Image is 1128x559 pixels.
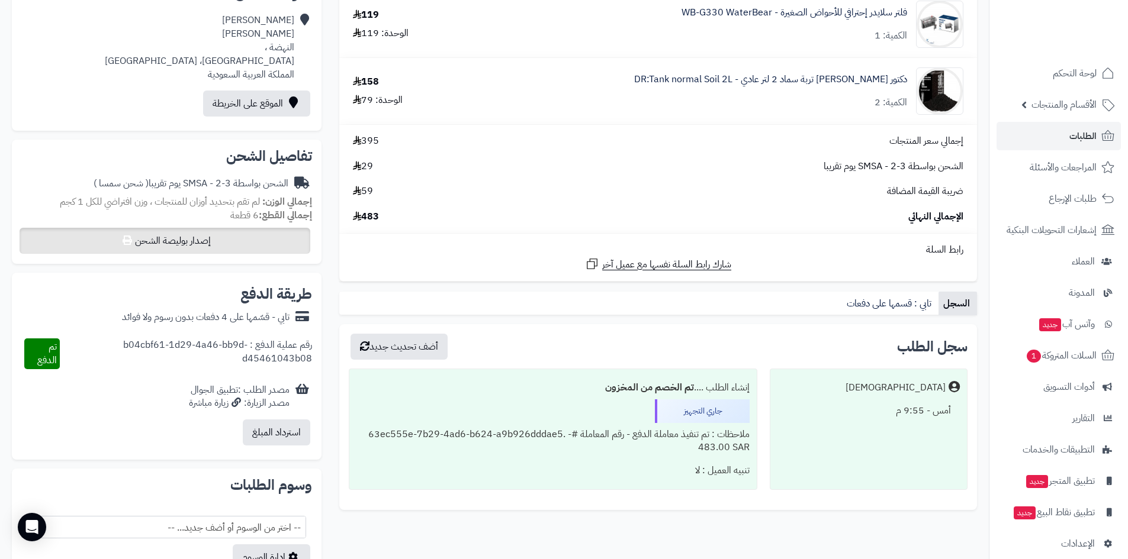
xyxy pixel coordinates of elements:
[997,435,1121,464] a: التطبيقات والخدمات
[94,176,149,190] span: ( شحن سمسا )
[605,380,694,395] b: تم الخصم من المخزون
[356,376,749,399] div: إنشاء الطلب ....
[1025,473,1095,489] span: تطبيق المتجر
[1072,410,1095,426] span: التقارير
[997,310,1121,338] a: وآتس آبجديد
[682,6,907,20] a: فلتر سلايدر إحترافي للأحواض الصغيرة - WB-G330 WaterBear
[997,467,1121,495] a: تطبيق المتجرجديد
[917,1,963,48] img: 1716631165-WB-G330-90x90.jpg
[353,210,379,224] span: 483
[21,149,312,163] h2: تفاصيل الشحن
[356,459,749,482] div: تنبيه العميل : لا
[997,529,1121,558] a: الإعدادات
[22,516,306,539] span: -- اختر من الوسوم أو أضف جديد... --
[1069,128,1097,144] span: الطلبات
[997,279,1121,307] a: المدونة
[1013,504,1095,521] span: تطبيق نقاط البيع
[846,381,946,395] div: [DEMOGRAPHIC_DATA]
[262,195,312,209] strong: إجمالي الوزن:
[655,399,750,423] div: جاري التجهيز
[887,185,963,198] span: ضريبة القيمة المضافة
[21,516,306,538] span: -- اختر من الوسوم أو أضف جديد... --
[939,292,977,315] a: السجل
[908,210,963,224] span: الإجمالي النهائي
[1061,535,1095,552] span: الإعدادات
[777,399,960,422] div: أمس - 9:55 م
[21,478,312,492] h2: وسوم الطلبات
[240,287,312,301] h2: طريقة الدفع
[189,396,290,410] div: مصدر الزيارة: زيارة مباشرة
[1031,96,1097,113] span: الأقسام والمنتجات
[897,340,968,354] h3: سجل الطلب
[917,67,963,115] img: 1717725737-despacito-mini-hang-on-filter-for-beta-fish-tank-and-small-fish-tank-nano-tran%D8%B5%D...
[351,334,448,360] button: أضف تحديث جديد
[20,228,310,254] button: إصدار بوليصة الشحن
[1038,316,1095,332] span: وآتس آب
[353,134,379,148] span: 395
[997,373,1121,401] a: أدوات التسويق
[997,341,1121,370] a: السلات المتروكة1
[889,134,963,148] span: إجمالي سعر المنتجات
[105,14,294,81] div: [PERSON_NAME] [PERSON_NAME] النهضة ، [GEOGRAPHIC_DATA]، [GEOGRAPHIC_DATA] المملكة العربية السعودية
[1049,190,1097,207] span: طلبات الإرجاع
[353,185,373,198] span: 59
[842,292,939,315] a: تابي : قسمها على دفعات
[344,243,972,257] div: رابط السلة
[585,257,731,272] a: شارك رابط السلة نفسها مع عميل آخر
[353,75,379,89] div: 158
[997,247,1121,276] a: العملاء
[997,153,1121,182] a: المراجعات والأسئلة
[997,498,1121,526] a: تطبيق نقاط البيعجديد
[824,160,963,173] span: الشحن بواسطة SMSA - 2-3 يوم تقريبا
[353,8,379,22] div: 119
[37,340,57,367] span: تم الدفع
[1023,441,1095,458] span: التطبيقات والخدمات
[1026,475,1048,488] span: جديد
[353,27,409,40] div: الوحدة: 119
[356,423,749,460] div: ملاحظات : تم تنفيذ معاملة الدفع - رقم المعاملة #63ec555e-7b29-4ad6-b624-a9b926dddae5. - 483.00 SAR
[203,91,310,117] a: الموقع على الخريطة
[243,419,310,445] button: استرداد المبلغ
[602,258,731,272] span: شارك رابط السلة نفسها مع عميل آخر
[1027,350,1041,363] span: 1
[997,185,1121,213] a: طلبات الإرجاع
[1014,506,1036,519] span: جديد
[875,29,907,43] div: الكمية: 1
[230,208,312,222] small: 6 قطعة
[60,338,313,369] div: رقم عملية الدفع : b04cbf61-1d29-4a46-bb9d-d45461043b08
[1026,347,1097,364] span: السلات المتروكة
[997,122,1121,150] a: الطلبات
[189,383,290,411] div: مصدر الطلب :تطبيق الجوال
[18,513,46,541] div: Open Intercom Messenger
[1069,285,1095,301] span: المدونة
[353,93,403,107] div: الوحدة: 79
[634,73,907,86] a: دكتور [PERSON_NAME] تربة سماد 2 لتر عادي - DR:Tank normal Soil 2L
[122,311,290,324] div: تابي - قسّمها على 4 دفعات بدون رسوم ولا فوائد
[1030,159,1097,176] span: المراجعات والأسئلة
[1039,318,1061,331] span: جديد
[94,177,288,190] div: الشحن بواسطة SMSA - 2-3 يوم تقريبا
[875,96,907,109] div: الكمية: 2
[997,216,1121,244] a: إشعارات التحويلات البنكية
[1072,253,1095,270] span: العملاء
[353,160,373,173] span: 29
[1007,222,1097,238] span: إشعارات التحويلات البنكية
[1043,379,1095,395] span: أدوات التسويق
[1053,65,1097,82] span: لوحة التحكم
[997,59,1121,88] a: لوحة التحكم
[60,195,260,209] span: لم تقم بتحديد أوزان للمنتجات ، وزن افتراضي للكل 1 كجم
[997,404,1121,432] a: التقارير
[259,208,312,222] strong: إجمالي القطع:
